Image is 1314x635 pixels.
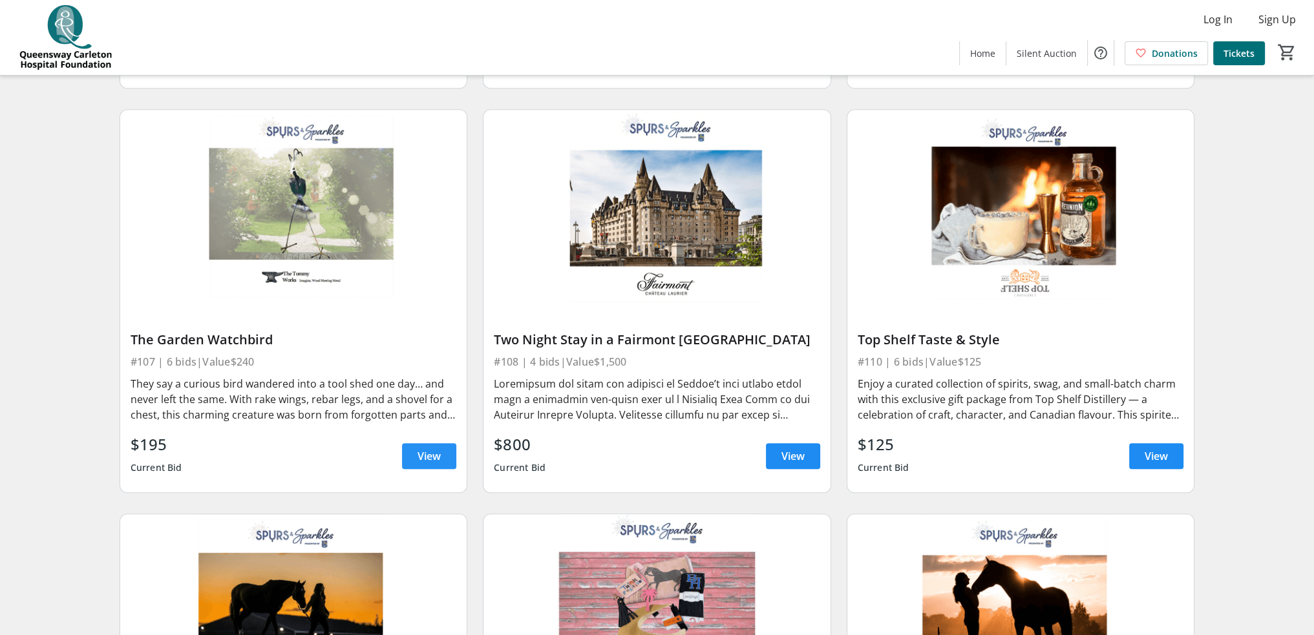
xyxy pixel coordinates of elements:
div: Current Bid [858,456,909,479]
div: #108 | 4 bids | Value $1,500 [494,353,820,371]
span: Log In [1203,12,1233,27]
a: Tickets [1213,41,1265,65]
div: Current Bid [131,456,182,479]
a: View [402,443,456,469]
span: View [1145,448,1168,464]
a: View [1129,443,1183,469]
div: #107 | 6 bids | Value $240 [131,353,456,371]
a: Home [960,41,1006,65]
span: Tickets [1224,47,1255,60]
span: Donations [1152,47,1198,60]
img: QCH Foundation's Logo [8,5,123,70]
a: Silent Auction [1006,41,1087,65]
div: $195 [131,433,182,456]
button: Cart [1275,41,1298,64]
div: Current Bid [494,456,546,479]
span: View [781,448,805,464]
div: The Garden Watchbird [131,332,456,348]
div: #110 | 6 bids | Value $125 [858,353,1183,371]
img: Two Night Stay in a Fairmont Chateau Laurier Gold Room [483,110,830,305]
button: Sign Up [1248,9,1306,30]
div: Loremipsum dol sitam con adipisci el Seddoe’t inci utlabo etdol magn a enimadmin ven-quisn exer u... [494,376,820,422]
a: View [766,443,820,469]
div: Enjoy a curated collection of spirits, swag, and small-batch charm with this exclusive gift packa... [858,376,1183,422]
span: Home [970,47,995,60]
div: They say a curious bird wandered into a tool shed one day… and never left the same. With rake win... [131,376,456,422]
div: Two Night Stay in a Fairmont [GEOGRAPHIC_DATA] [494,332,820,348]
a: Donations [1125,41,1208,65]
button: Log In [1193,9,1243,30]
div: Top Shelf Taste & Style [858,332,1183,348]
button: Help [1088,40,1114,66]
div: $125 [858,433,909,456]
span: Silent Auction [1017,47,1077,60]
img: The Garden Watchbird [120,110,467,305]
span: Sign Up [1258,12,1296,27]
div: $800 [494,433,546,456]
span: View [418,448,441,464]
img: Top Shelf Taste & Style [847,110,1194,305]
